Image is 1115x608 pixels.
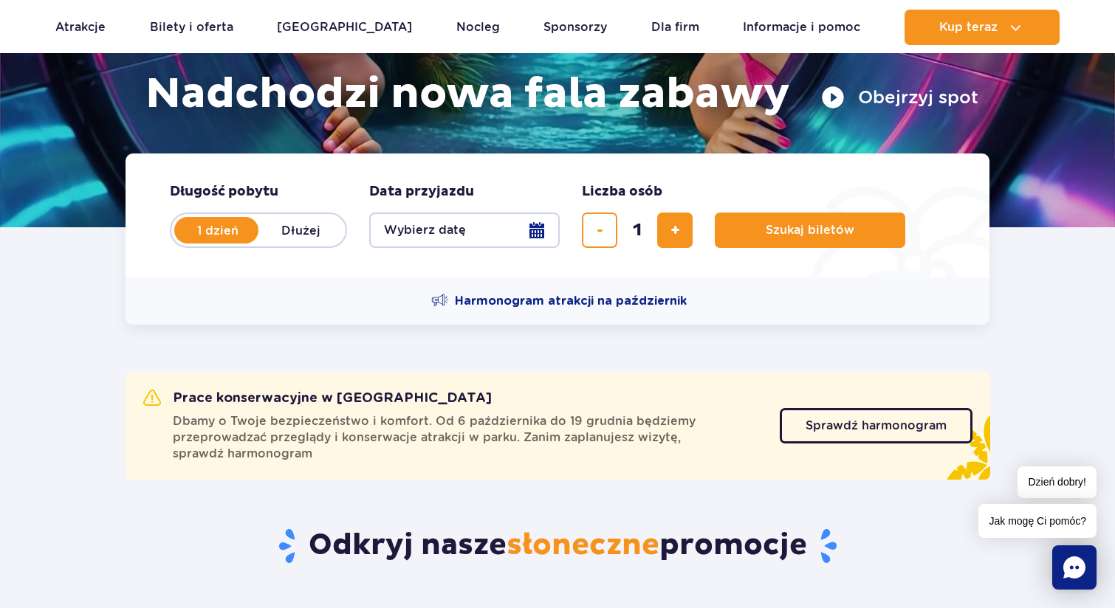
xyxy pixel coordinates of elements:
[126,153,989,277] form: Planowanie wizyty w Park of Poland
[905,10,1060,45] button: Kup teraz
[582,213,617,248] button: usuń bilet
[1018,466,1097,498] span: Dzień dobry!
[821,86,978,109] button: Obejrzyj spot
[456,10,500,45] a: Nocleg
[145,6,978,124] h1: No to RURA! Nadchodzi nowa fala zabawy
[126,527,990,565] h2: Odkryj nasze promocje
[1052,545,1097,590] div: Chat
[582,183,662,201] span: Liczba osób
[543,10,607,45] a: Sponsorzy
[978,504,1097,538] span: Jak mogę Ci pomóc?
[277,10,412,45] a: [GEOGRAPHIC_DATA]
[431,292,687,310] a: Harmonogram atrakcji na październik
[766,224,854,237] span: Szukaj biletów
[176,215,260,246] label: 1 dzień
[369,213,560,248] button: Wybierz datę
[173,413,762,462] span: Dbamy o Twoje bezpieczeństwo i komfort. Od 6 października do 19 grudnia będziemy przeprowadzać pr...
[455,293,687,309] span: Harmonogram atrakcji na październik
[369,183,474,201] span: Data przyjazdu
[507,527,659,564] span: słoneczne
[715,213,905,248] button: Szukaj biletów
[620,213,655,248] input: liczba biletów
[743,10,860,45] a: Informacje i pomoc
[780,408,972,443] a: Sprawdź harmonogram
[55,10,106,45] a: Atrakcje
[657,213,693,248] button: dodaj bilet
[258,215,343,246] label: Dłużej
[143,390,492,407] h2: Prace konserwacyjne w [GEOGRAPHIC_DATA]
[170,183,278,201] span: Długość pobytu
[939,21,998,34] span: Kup teraz
[150,10,233,45] a: Bilety i oferta
[651,10,699,45] a: Dla firm
[806,420,947,432] span: Sprawdź harmonogram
